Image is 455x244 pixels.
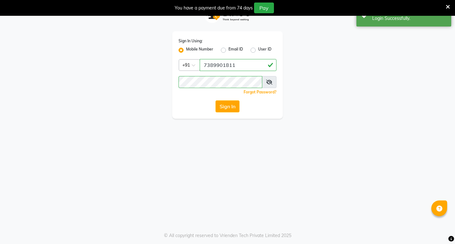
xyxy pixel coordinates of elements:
[244,90,276,94] a: Forgot Password?
[215,100,240,112] button: Sign In
[200,59,276,71] input: Username
[372,15,446,22] div: Login Successfully.
[254,3,274,13] button: Pay
[179,76,262,88] input: Username
[175,5,253,11] div: You have a payment due from 74 days
[228,46,243,54] label: Email ID
[186,46,213,54] label: Mobile Number
[179,38,203,44] label: Sign In Using:
[428,219,449,238] iframe: chat widget
[258,46,271,54] label: User ID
